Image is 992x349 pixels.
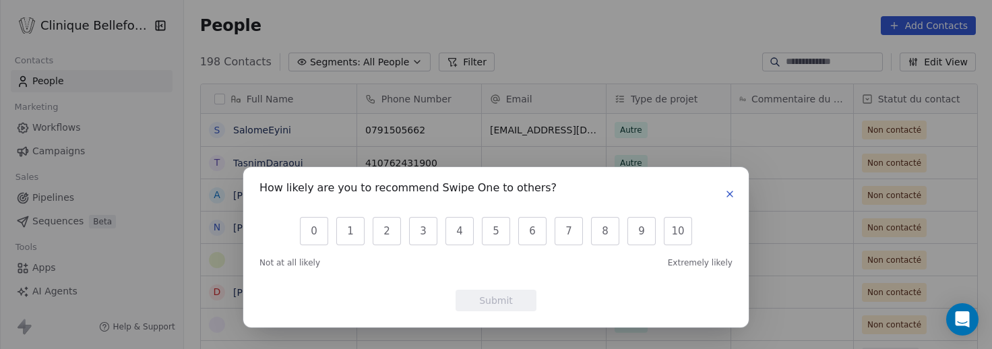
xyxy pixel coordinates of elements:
button: 6 [518,217,547,245]
button: 5 [482,217,510,245]
button: 9 [627,217,656,245]
h1: How likely are you to recommend Swipe One to others? [259,183,557,197]
button: 2 [373,217,401,245]
button: 4 [445,217,474,245]
button: 7 [555,217,583,245]
button: 0 [300,217,328,245]
span: Not at all likely [259,257,320,268]
span: Extremely likely [668,257,733,268]
button: 8 [591,217,619,245]
button: Submit [456,290,536,311]
button: 10 [664,217,692,245]
button: 1 [336,217,365,245]
button: 3 [409,217,437,245]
